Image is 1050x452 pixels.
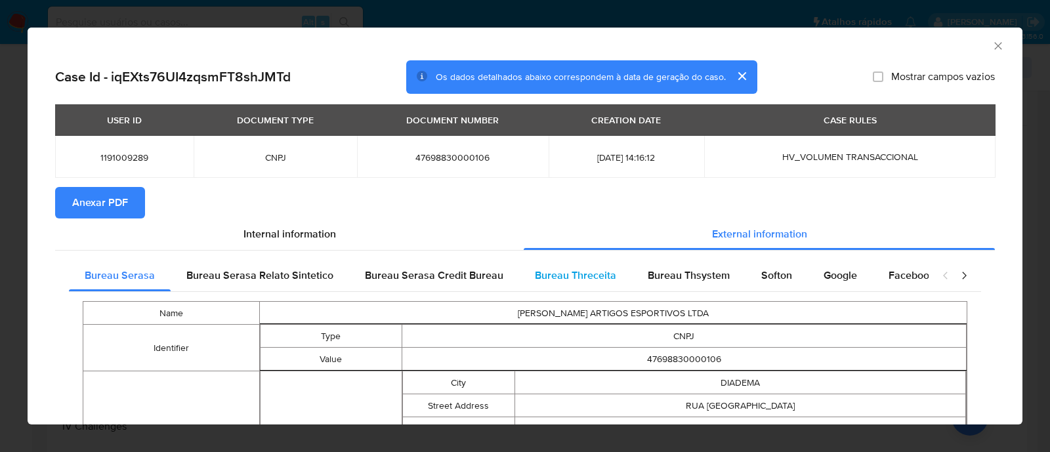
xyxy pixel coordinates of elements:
[55,218,995,250] div: Detailed info
[83,302,260,325] td: Name
[243,226,336,241] span: Internal information
[515,417,966,440] td: 09940020
[515,371,966,394] td: DIADEMA
[71,152,178,163] span: 1191009289
[229,109,322,131] div: DOCUMENT TYPE
[72,188,128,217] span: Anexar PDF
[583,109,669,131] div: CREATION DATE
[436,70,726,83] span: Os dados detalhados abaixo correspondem à data de geração do caso.
[873,72,883,82] input: Mostrar campos vazios
[726,60,757,92] button: cerrar
[85,268,155,283] span: Bureau Serasa
[209,152,341,163] span: CNPJ
[535,268,616,283] span: Bureau Threceita
[824,268,857,283] span: Google
[564,152,688,163] span: [DATE] 14:16:12
[69,260,929,291] div: Detailed external info
[186,268,333,283] span: Bureau Serasa Relato Sintetico
[398,109,507,131] div: DOCUMENT NUMBER
[515,394,966,417] td: RUA [GEOGRAPHIC_DATA]
[402,348,967,371] td: 47698830000106
[402,371,515,394] td: City
[712,226,807,241] span: External information
[402,325,967,348] td: CNPJ
[28,28,1022,424] div: closure-recommendation-modal
[992,39,1003,51] button: Fechar a janela
[816,109,885,131] div: CASE RULES
[402,417,515,440] td: Postal Code
[260,302,967,325] td: [PERSON_NAME] ARTIGOS ESPORTIVOS LTDA
[891,70,995,83] span: Mostrar campos vazios
[402,394,515,417] td: Street Address
[365,268,503,283] span: Bureau Serasa Credit Bureau
[83,325,260,371] td: Identifier
[648,268,730,283] span: Bureau Thsystem
[55,68,291,85] h2: Case Id - iqEXts76UI4zqsmFT8shJMTd
[761,268,792,283] span: Softon
[782,150,918,163] span: HV_VOLUMEN TRANSACCIONAL
[373,152,532,163] span: 47698830000106
[55,187,145,218] button: Anexar PDF
[889,268,934,283] span: Facebook
[261,325,402,348] td: Type
[261,348,402,371] td: Value
[99,109,150,131] div: USER ID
